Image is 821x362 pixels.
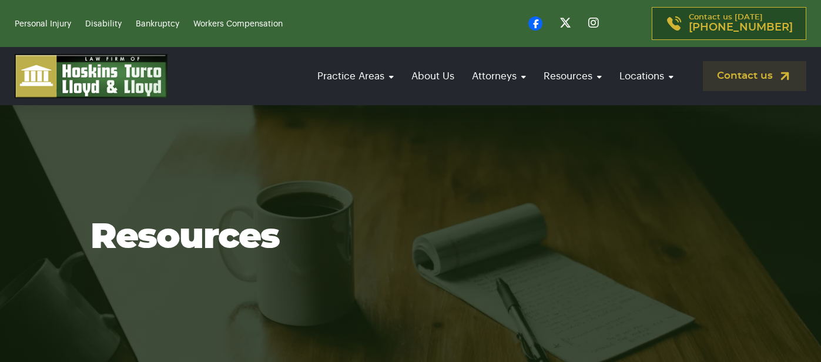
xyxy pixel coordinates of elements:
a: Contact us [DATE][PHONE_NUMBER] [652,7,806,40]
p: Contact us [DATE] [689,14,793,33]
img: logo [15,54,167,98]
a: Attorneys [466,59,532,93]
h1: Resources [91,217,731,258]
a: Practice Areas [311,59,400,93]
a: Workers Compensation [193,20,283,28]
a: About Us [406,59,460,93]
a: Personal Injury [15,20,71,28]
a: Locations [614,59,679,93]
span: [PHONE_NUMBER] [689,22,793,33]
a: Contact us [703,61,806,91]
a: Disability [85,20,122,28]
a: Resources [538,59,608,93]
a: Bankruptcy [136,20,179,28]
